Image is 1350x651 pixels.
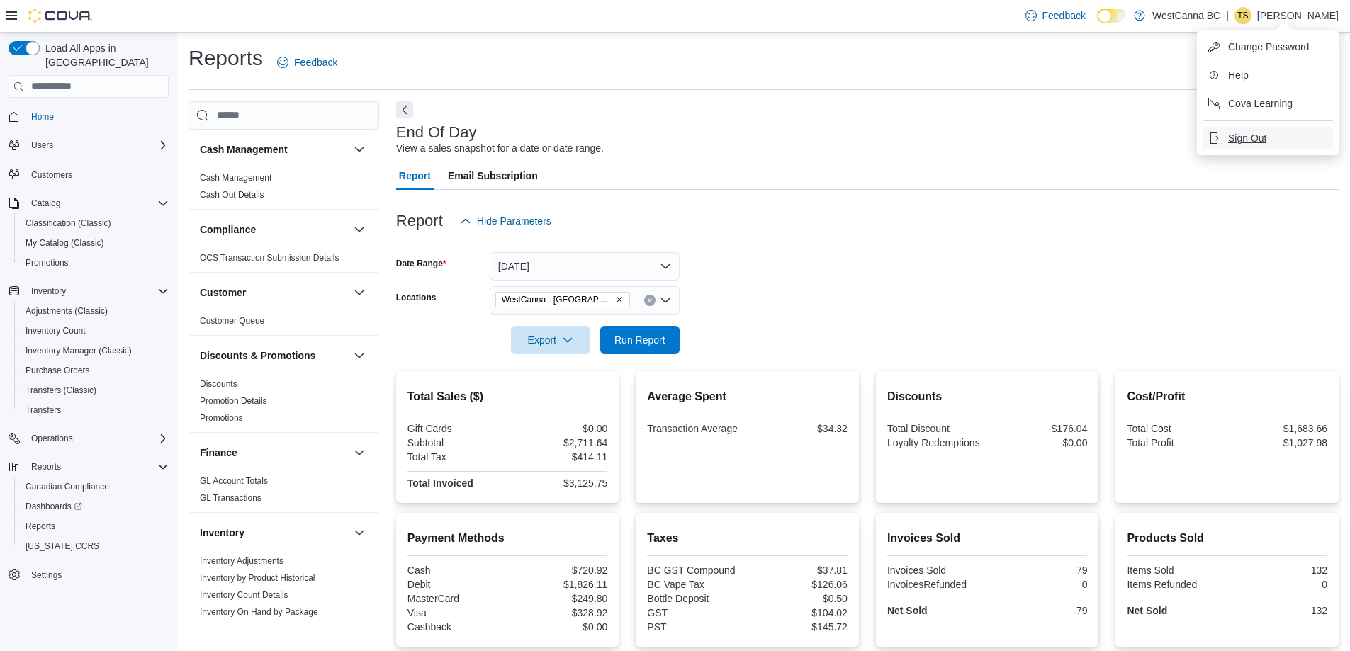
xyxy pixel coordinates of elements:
a: Inventory On Hand by Package [200,607,318,617]
div: $34.32 [750,423,848,434]
p: [PERSON_NAME] [1257,7,1339,24]
button: Purchase Orders [14,361,174,380]
a: Customers [26,166,78,183]
div: $0.00 [510,423,607,434]
span: My Catalog (Classic) [20,234,169,251]
button: Adjustments (Classic) [14,301,174,321]
button: Finance [351,444,368,461]
div: Invoices Sold [887,565,984,576]
h3: End Of Day [396,124,477,141]
div: Cash [407,565,505,576]
a: GL Account Totals [200,476,268,486]
h2: Discounts [887,388,1088,405]
div: $104.02 [750,607,848,618]
div: $1,826.11 [510,579,607,590]
a: My Catalog (Classic) [20,234,110,251]
div: $0.00 [990,437,1087,448]
button: Clear input [644,295,656,306]
div: Finance [189,472,379,512]
span: Adjustments (Classic) [20,302,169,319]
div: $37.81 [750,565,848,576]
span: Customers [26,165,169,183]
a: Classification (Classic) [20,215,117,232]
span: Purchase Orders [26,365,90,376]
span: Transfers (Classic) [20,382,169,399]
h2: Cost/Profit [1127,388,1327,405]
div: $328.92 [510,607,607,618]
div: $2,711.64 [510,437,607,448]
span: Promotions [20,254,169,271]
div: $1,683.66 [1230,423,1327,434]
span: Cash Out Details [200,189,264,200]
h3: Compliance [200,222,256,237]
button: Catalog [3,193,174,213]
button: Discounts & Promotions [200,349,348,363]
span: Inventory Manager (Classic) [26,345,132,356]
span: Operations [31,433,73,444]
div: Timothy Simpson [1234,7,1251,24]
a: Home [26,108,60,125]
button: Discounts & Promotions [351,347,368,364]
span: Reports [20,518,169,535]
span: WestCanna - [GEOGRAPHIC_DATA] [502,293,612,307]
span: Inventory Adjustments [200,555,283,567]
a: Inventory Adjustments [200,556,283,566]
div: Transaction Average [647,423,744,434]
button: Cash Management [200,142,348,157]
button: Users [3,135,174,155]
div: Compliance [189,249,379,272]
div: 132 [1230,605,1327,616]
span: Home [26,108,169,125]
button: Run Report [600,326,680,354]
h1: Reports [189,44,263,72]
span: Transfers [26,404,61,416]
div: $0.00 [510,621,607,633]
p: | [1226,7,1229,24]
a: Adjustments (Classic) [20,302,113,319]
h3: Discounts & Promotions [200,349,315,363]
span: Reports [26,458,169,475]
span: Change Password [1228,40,1309,54]
div: Debit [407,579,505,590]
a: Cash Out Details [200,190,264,200]
button: Sign Out [1203,127,1333,149]
div: Discounts & Promotions [189,375,379,432]
span: Inventory by Product Historical [200,572,315,584]
button: Customer [200,285,348,300]
span: Home [31,111,54,123]
a: Discounts [200,379,237,389]
button: Finance [200,446,348,460]
strong: Net Sold [1127,605,1167,616]
div: BC Vape Tax [647,579,744,590]
div: Bottle Deposit [647,593,744,604]
label: Date Range [396,258,446,269]
a: Canadian Compliance [20,478,115,495]
span: Promotions [26,257,69,268]
span: Canadian Compliance [26,481,109,492]
span: Catalog [31,198,60,209]
button: Classification (Classic) [14,213,174,233]
button: Customers [3,164,174,184]
div: $720.92 [510,565,607,576]
span: GL Account Totals [200,475,268,487]
img: Cova [28,9,92,23]
button: [US_STATE] CCRS [14,536,174,556]
span: Classification (Classic) [20,215,169,232]
button: Transfers (Classic) [14,380,174,400]
span: Inventory [26,283,169,300]
button: Hide Parameters [454,207,557,235]
div: View a sales snapshot for a date or date range. [396,141,604,156]
button: Customer [351,284,368,301]
div: Loyalty Redemptions [887,437,984,448]
a: Promotion Details [200,396,267,406]
div: GST [647,607,744,618]
div: $3,125.75 [510,477,607,489]
span: Dark Mode [1097,23,1098,24]
div: Gift Cards [407,423,505,434]
div: Visa [407,607,505,618]
span: TS [1237,7,1248,24]
a: Inventory Count Details [200,590,288,600]
button: My Catalog (Classic) [14,233,174,253]
span: Users [26,137,169,154]
div: 79 [990,565,1087,576]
